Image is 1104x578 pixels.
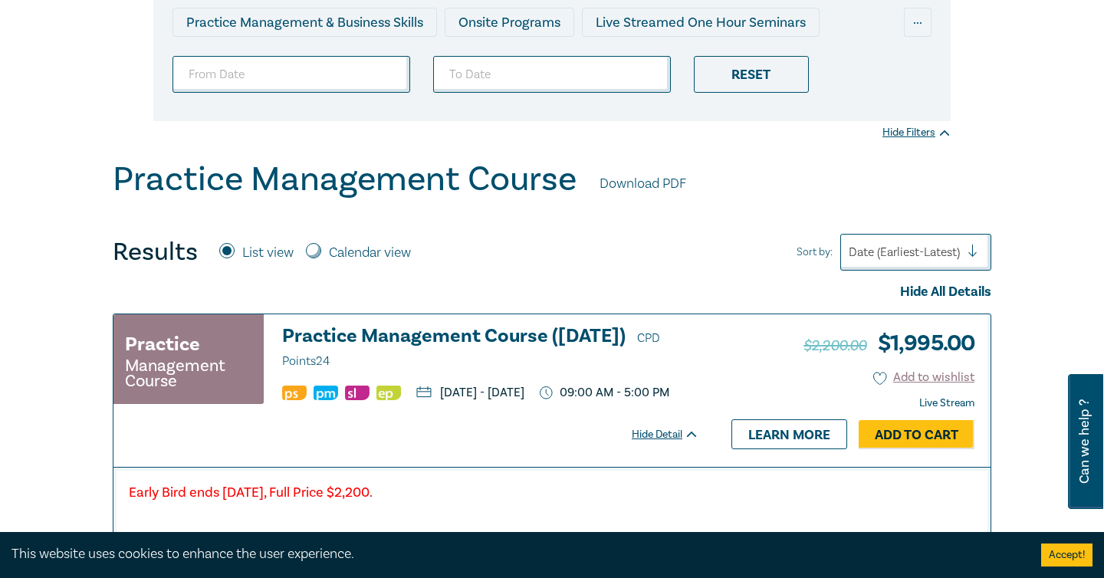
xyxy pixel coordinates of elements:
[919,396,974,410] strong: Live Stream
[125,330,200,358] h3: Practice
[469,44,712,74] div: Live Streamed Practical Workshops
[904,8,932,37] div: ...
[282,326,699,372] h3: Practice Management Course ([DATE])
[1041,544,1092,567] button: Accept cookies
[172,8,437,37] div: Practice Management & Business Skills
[113,159,577,199] h1: Practice Management Course
[433,56,671,93] input: To Date
[113,282,991,302] div: Hide All Details
[1077,383,1092,500] span: Can we help ?
[282,386,307,400] img: Professional Skills
[242,243,294,263] label: List view
[329,243,411,263] label: Calendar view
[11,544,1018,564] div: This website uses cookies to enhance the user experience.
[797,244,833,261] span: Sort by:
[731,419,847,448] a: Learn more
[282,326,699,372] a: Practice Management Course ([DATE]) CPD Points24
[803,326,974,361] h3: $ 1,995.00
[694,56,809,93] div: Reset
[882,125,951,140] div: Hide Filters
[540,386,669,400] p: 09:00 AM - 5:00 PM
[445,8,574,37] div: Onsite Programs
[314,386,338,400] img: Practice Management & Business Skills
[416,386,524,399] p: [DATE] - [DATE]
[873,369,975,386] button: Add to wishlist
[849,244,852,261] input: Sort by
[172,44,462,74] div: Live Streamed Conferences and Intensives
[803,336,866,356] span: $2,200.00
[172,56,410,93] input: From Date
[129,484,373,501] strong: Early Bird ends [DATE], Full Price $2,200.
[125,358,252,389] small: Management Course
[632,427,716,442] div: Hide Detail
[113,237,198,268] h4: Results
[600,174,686,194] a: Download PDF
[345,386,370,400] img: Substantive Law
[859,420,974,449] a: Add to Cart
[376,386,401,400] img: Ethics & Professional Responsibility
[582,8,820,37] div: Live Streamed One Hour Seminars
